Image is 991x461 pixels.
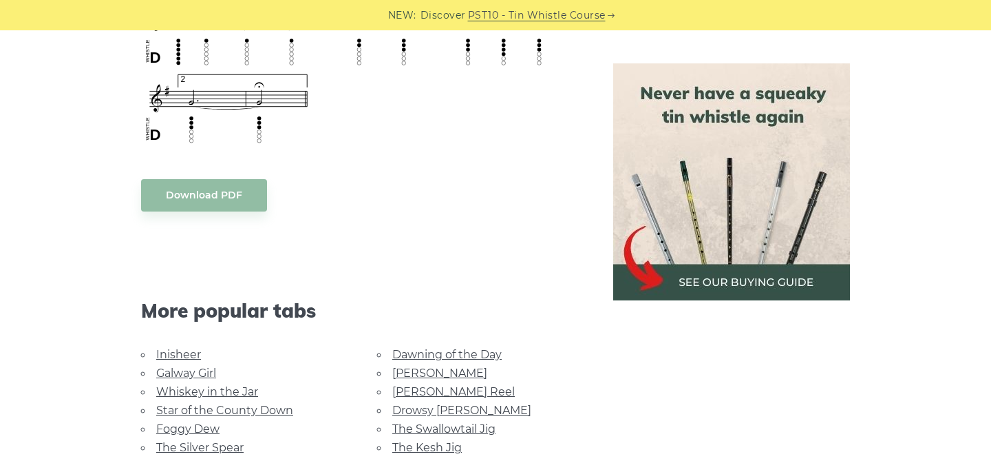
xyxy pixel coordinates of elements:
[468,8,606,23] a: PST10 - Tin Whistle Course
[141,299,580,322] span: More popular tabs
[613,63,850,300] img: tin whistle buying guide
[392,422,495,436] a: The Swallowtail Jig
[156,348,201,361] a: Inisheer
[420,8,466,23] span: Discover
[156,367,216,380] a: Galway Girl
[392,441,462,454] a: The Kesh Jig
[392,404,531,417] a: Drowsy [PERSON_NAME]
[388,8,416,23] span: NEW:
[141,179,267,212] a: Download PDF
[156,404,293,417] a: Star of the County Down
[156,385,258,398] a: Whiskey in the Jar
[156,422,220,436] a: Foggy Dew
[156,441,244,454] a: The Silver Spear
[392,367,487,380] a: [PERSON_NAME]
[392,348,502,361] a: Dawning of the Day
[392,385,515,398] a: [PERSON_NAME] Reel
